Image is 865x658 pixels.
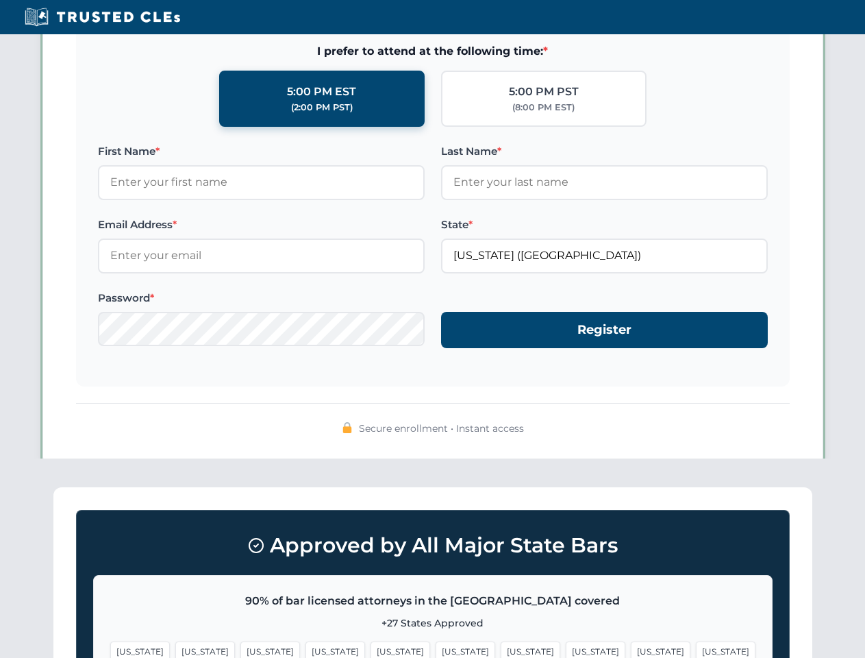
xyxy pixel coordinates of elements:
[21,7,184,27] img: Trusted CLEs
[441,165,768,199] input: Enter your last name
[98,42,768,60] span: I prefer to attend at the following time:
[98,165,425,199] input: Enter your first name
[441,217,768,233] label: State
[291,101,353,114] div: (2:00 PM PST)
[98,143,425,160] label: First Name
[441,312,768,348] button: Register
[342,422,353,433] img: 🔒
[441,239,768,273] input: Florida (FL)
[110,616,755,631] p: +27 States Approved
[110,592,755,610] p: 90% of bar licensed attorneys in the [GEOGRAPHIC_DATA] covered
[287,83,356,101] div: 5:00 PM EST
[441,143,768,160] label: Last Name
[512,101,575,114] div: (8:00 PM EST)
[98,239,425,273] input: Enter your email
[93,527,773,564] h3: Approved by All Major State Bars
[509,83,579,101] div: 5:00 PM PST
[359,421,524,436] span: Secure enrollment • Instant access
[98,217,425,233] label: Email Address
[98,290,425,306] label: Password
